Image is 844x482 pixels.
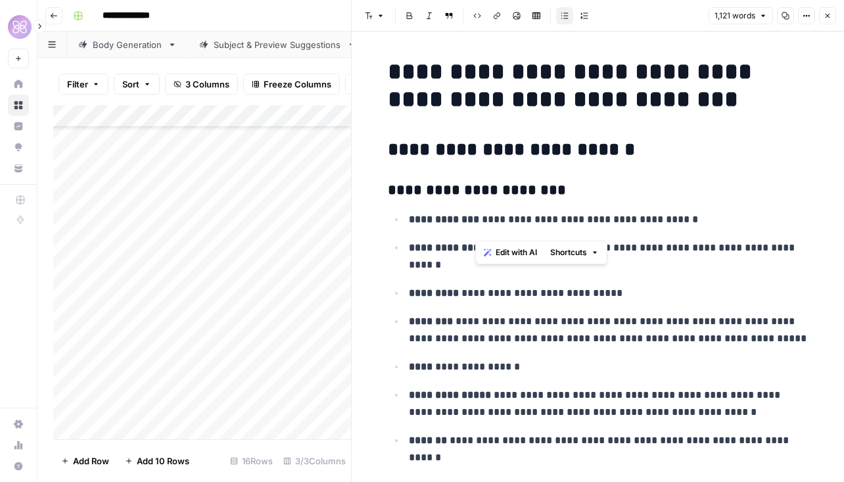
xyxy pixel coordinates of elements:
[8,95,29,116] a: Browse
[709,7,773,24] button: 1,121 words
[225,450,278,471] div: 16 Rows
[8,158,29,179] a: Your Data
[8,116,29,137] a: Insights
[67,32,188,58] a: Body Generation
[8,15,32,39] img: HoneyLove Logo
[545,244,604,261] button: Shortcuts
[8,137,29,158] a: Opportunities
[496,247,537,258] span: Edit with AI
[8,435,29,456] a: Usage
[122,78,139,91] span: Sort
[185,78,229,91] span: 3 Columns
[214,38,342,51] div: Subject & Preview Suggestions
[8,11,29,43] button: Workspace: HoneyLove
[165,74,238,95] button: 3 Columns
[8,414,29,435] a: Settings
[715,10,755,22] span: 1,121 words
[67,78,88,91] span: Filter
[73,454,109,468] span: Add Row
[8,74,29,95] a: Home
[243,74,340,95] button: Freeze Columns
[264,78,331,91] span: Freeze Columns
[188,32,367,58] a: Subject & Preview Suggestions
[137,454,189,468] span: Add 10 Rows
[53,450,117,471] button: Add Row
[117,450,197,471] button: Add 10 Rows
[114,74,160,95] button: Sort
[93,38,162,51] div: Body Generation
[278,450,351,471] div: 3/3 Columns
[550,247,587,258] span: Shortcuts
[59,74,108,95] button: Filter
[8,456,29,477] button: Help + Support
[479,244,542,261] button: Edit with AI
